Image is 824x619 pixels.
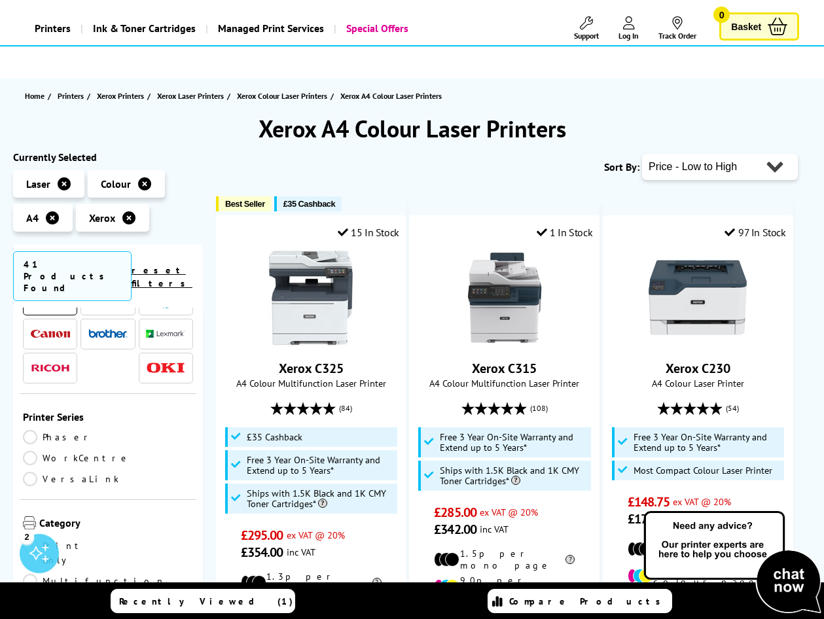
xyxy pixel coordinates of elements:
[283,199,335,209] span: £35 Cashback
[279,360,344,377] a: Xerox C325
[146,360,185,376] a: OKI
[119,595,293,607] span: Recently Viewed (1)
[537,226,593,239] div: 1 In Stock
[225,199,265,209] span: Best Seller
[146,363,185,374] img: OKI
[456,336,554,349] a: Xerox C315
[480,506,538,518] span: ex VAT @ 20%
[223,377,399,389] span: A4 Colour Multifunction Laser Printer
[618,16,639,41] a: Log In
[666,360,730,377] a: Xerox C230
[658,16,696,41] a: Track Order
[93,12,196,45] span: Ink & Toner Cartridges
[574,31,599,41] span: Support
[206,12,334,45] a: Managed Print Services
[440,465,587,486] span: Ships with 1.5K Black and 1K CMY Toner Cartridges*
[241,527,283,544] span: £295.00
[31,364,70,372] img: Ricoh
[31,326,70,342] a: Canon
[247,432,302,442] span: £35 Cashback
[628,493,670,510] span: £148.75
[641,509,824,616] img: Open Live Chat window
[132,264,192,289] a: reset filters
[725,226,785,239] div: 97 In Stock
[88,326,128,342] a: Brother
[713,7,730,23] span: 0
[456,249,554,347] img: Xerox C315
[440,432,587,453] span: Free 3 Year On-Site Warranty and Extend up to 5 Years*
[23,516,36,529] img: Category
[247,488,394,509] span: Ships with 1.5K Black and 1K CMY Toner Cartridges*
[23,430,108,444] a: Phaser
[530,396,548,421] span: (108)
[241,571,382,594] li: 1.3p per mono page
[89,211,115,224] span: Xerox
[509,595,668,607] span: Compare Products
[58,89,84,103] span: Printers
[731,18,761,35] span: Basket
[241,544,283,561] span: £354.00
[416,377,592,389] span: A4 Colour Multifunction Laser Printer
[480,523,509,535] span: inc VAT
[26,211,39,224] span: A4
[23,574,166,588] a: Multifunction
[157,89,224,103] span: Xerox Laser Printers
[31,360,70,376] a: Ricoh
[472,360,537,377] a: Xerox C315
[726,396,739,421] span: (54)
[628,537,768,561] li: 2.7p per mono page
[434,548,575,571] li: 1.5p per mono page
[237,89,331,103] a: Xerox Colour Laser Printers
[97,89,147,103] a: Xerox Printers
[287,529,345,541] span: ex VAT @ 20%
[111,589,295,613] a: Recently Viewed (1)
[340,91,442,101] span: Xerox A4 Colour Laser Printers
[604,160,639,173] span: Sort By:
[610,377,786,389] span: A4 Colour Laser Printer
[58,89,87,103] a: Printers
[488,589,672,613] a: Compare Products
[649,249,747,347] img: Xerox C230
[81,12,206,45] a: Ink & Toner Cartridges
[628,564,768,588] li: 13.3p per colour page
[13,251,132,301] span: 41 Products Found
[25,12,81,45] a: Printers
[274,196,342,211] button: £35 Cashback
[262,249,360,347] img: Xerox C325
[23,451,131,465] a: WorkCentre
[673,495,731,508] span: ex VAT @ 20%
[23,472,119,486] a: VersaLink
[434,504,476,521] span: £285.00
[146,330,185,338] img: Lexmark
[88,329,128,338] img: Brother
[574,16,599,41] a: Support
[434,521,476,538] span: £342.00
[23,539,108,567] a: Print Only
[13,150,203,164] div: Currently Selected
[334,12,418,45] a: Special Offers
[338,226,399,239] div: 15 In Stock
[634,465,772,476] span: Most Compact Colour Laser Printer
[287,546,315,558] span: inc VAT
[157,89,227,103] a: Xerox Laser Printers
[434,575,575,598] li: 9.0p per colour page
[25,89,48,103] a: Home
[97,89,144,103] span: Xerox Printers
[628,510,670,527] span: £178.50
[237,89,327,103] span: Xerox Colour Laser Printers
[31,330,70,338] img: Canon
[339,396,352,421] span: (84)
[146,326,185,342] a: Lexmark
[634,432,781,453] span: Free 3 Year On-Site Warranty and Extend up to 5 Years*
[39,516,193,532] span: Category
[262,336,360,349] a: Xerox C325
[26,177,50,190] span: Laser
[618,31,639,41] span: Log In
[216,196,272,211] button: Best Seller
[20,529,34,544] div: 2
[23,410,193,423] span: Printer Series
[719,12,799,41] a: Basket 0
[247,455,394,476] span: Free 3 Year On-Site Warranty and Extend up to 5 Years*
[649,336,747,349] a: Xerox C230
[13,113,811,144] h1: Xerox A4 Colour Laser Printers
